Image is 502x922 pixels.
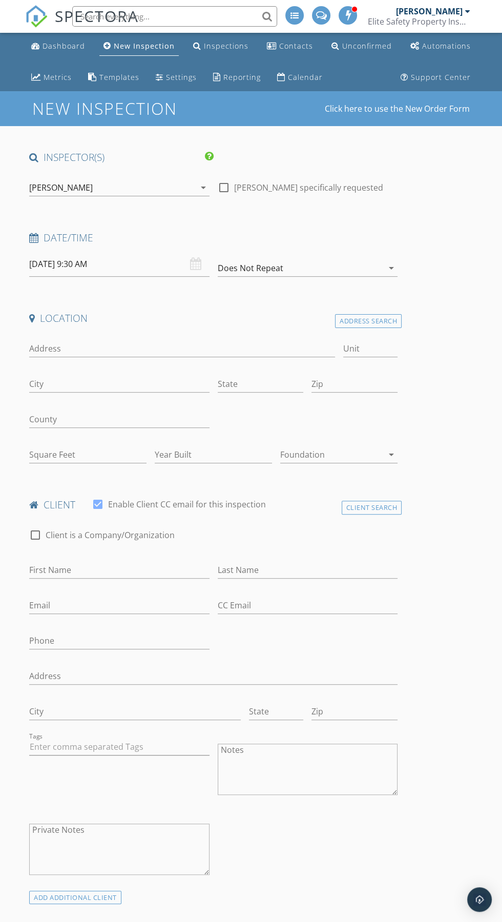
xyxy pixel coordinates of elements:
[335,314,402,328] div: Address Search
[152,68,201,87] a: Settings
[209,68,265,87] a: Reporting
[385,262,398,274] i: arrow_drop_down
[342,41,392,51] div: Unconfirmed
[27,37,89,56] a: Dashboard
[29,151,214,164] h4: INSPECTOR(S)
[406,37,475,56] a: Automations (Advanced)
[279,41,313,51] div: Contacts
[223,72,261,82] div: Reporting
[197,181,210,194] i: arrow_drop_down
[422,41,471,51] div: Automations
[25,5,48,28] img: The Best Home Inspection Software - Spectora
[327,37,396,56] a: Unconfirmed
[467,887,492,912] div: Open Intercom Messenger
[29,312,398,325] h4: Location
[396,6,463,16] div: [PERSON_NAME]
[29,231,398,244] h4: Date/Time
[72,6,277,27] input: Search everything...
[114,41,175,51] div: New Inspection
[55,5,139,27] span: SPECTORA
[84,68,143,87] a: Templates
[368,16,470,27] div: Elite Safety Property Inspections Inc.
[325,105,470,113] a: Click here to use the New Order Form
[25,14,139,35] a: SPECTORA
[29,252,210,277] input: Select date
[46,530,175,540] label: Client is a Company/Organization
[263,37,317,56] a: Contacts
[273,68,327,87] a: Calendar
[99,72,139,82] div: Templates
[29,183,93,192] div: [PERSON_NAME]
[99,37,179,56] a: New Inspection
[288,72,323,82] div: Calendar
[189,37,253,56] a: Inspections
[204,41,248,51] div: Inspections
[166,72,197,82] div: Settings
[29,891,121,905] div: ADD ADDITIONAL client
[411,72,471,82] div: Support Center
[43,41,85,51] div: Dashboard
[108,499,266,509] label: Enable Client CC email for this inspection
[218,263,283,273] div: Does Not Repeat
[32,99,259,117] h1: New Inspection
[396,68,475,87] a: Support Center
[29,498,398,511] h4: client
[342,501,402,515] div: Client Search
[27,68,76,87] a: Metrics
[234,182,383,193] label: [PERSON_NAME] specifically requested
[44,72,72,82] div: Metrics
[385,448,398,461] i: arrow_drop_down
